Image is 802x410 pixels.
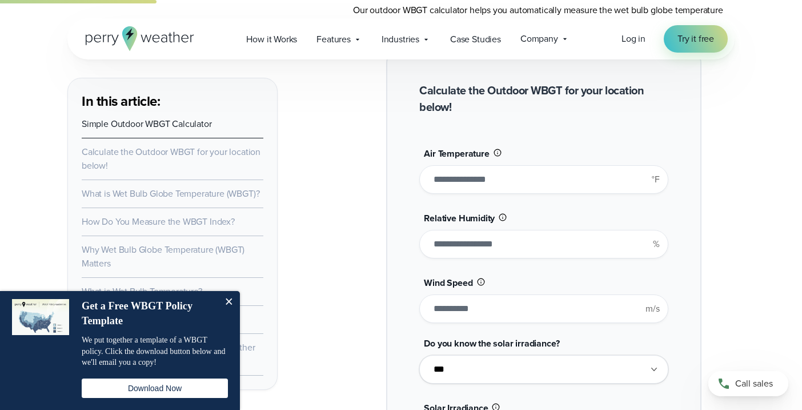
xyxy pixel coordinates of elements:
a: What is Wet Bulb Temperature? [82,285,202,298]
h3: In this article: [82,92,263,110]
span: Company [520,32,558,46]
a: Call sales [708,371,788,396]
p: Our outdoor WBGT calculator helps you automatically measure the wet bulb globe temperature quickl... [353,3,735,31]
p: We put together a template of a WBGT policy. Click the download button below and we'll email you ... [82,335,228,368]
a: Why Wet Bulb Globe Temperature (WBGT) Matters [82,243,244,270]
button: Download Now [82,379,228,398]
span: Log in [621,32,645,45]
a: How it Works [236,27,307,51]
a: Calculate the Outdoor WBGT for your location below! [82,145,260,172]
a: Try it free [664,25,728,53]
span: Industries [382,33,419,46]
span: Call sales [735,377,773,391]
a: Simple Outdoor WBGT Calculator [82,117,212,130]
button: Close [217,291,240,314]
img: dialog featured image [12,299,69,335]
span: Try it free [677,32,714,46]
a: What is Wet Bulb Globe Temperature (WBGT)? [82,187,259,200]
a: Log in [621,32,645,46]
a: Watch how our customers use Perry Weather to calculate WBGT [82,341,255,368]
a: Case Studies [440,27,511,51]
span: Case Studies [450,33,501,46]
span: How it Works [246,33,297,46]
span: Features [316,33,351,46]
h4: Get a Free WBGT Policy Template [82,299,216,328]
span: Wind Speed [424,276,472,289]
span: Air Temperature [424,147,489,160]
span: Relative Humidity [424,212,495,225]
a: How Do You Measure the WBGT Index? [82,215,235,228]
span: Do you know the solar irradiance? [424,337,559,350]
h2: Calculate the Outdoor WBGT for your location below! [419,82,668,116]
